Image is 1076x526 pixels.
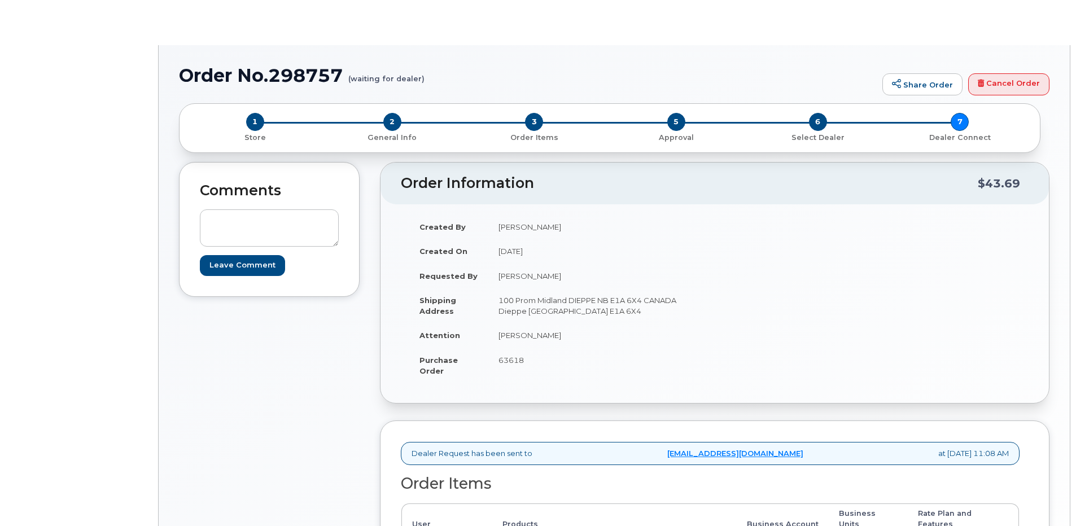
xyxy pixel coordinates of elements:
[978,173,1020,194] div: $43.69
[246,113,264,131] span: 1
[667,448,803,459] a: [EMAIL_ADDRESS][DOMAIN_NAME]
[179,65,877,85] h1: Order No.298757
[968,73,1049,96] a: Cancel Order
[667,113,685,131] span: 5
[326,133,458,143] p: General Info
[809,113,827,131] span: 6
[401,475,1020,492] h2: Order Items
[419,296,456,315] strong: Shipping Address
[488,214,706,239] td: [PERSON_NAME]
[383,113,401,131] span: 2
[488,264,706,288] td: [PERSON_NAME]
[882,73,963,96] a: Share Order
[419,271,478,280] strong: Requested By
[348,65,425,83] small: (waiting for dealer)
[525,113,543,131] span: 3
[419,247,467,256] strong: Created On
[189,131,321,143] a: 1 Store
[498,356,524,365] span: 63618
[200,183,339,199] h2: Comments
[419,331,460,340] strong: Attention
[488,239,706,264] td: [DATE]
[463,131,605,143] a: 3 Order Items
[488,288,706,323] td: 100 Prom Midland DIEPPE NB E1A 6X4 CANADA Dieppe [GEOGRAPHIC_DATA] E1A 6X4
[610,133,742,143] p: Approval
[419,222,466,231] strong: Created By
[401,176,978,191] h2: Order Information
[605,131,747,143] a: 5 Approval
[321,131,463,143] a: 2 General Info
[200,255,285,276] input: Leave Comment
[193,133,317,143] p: Store
[747,131,889,143] a: 6 Select Dealer
[401,442,1020,465] div: Dealer Request has been sent to at [DATE] 11:08 AM
[751,133,884,143] p: Select Dealer
[419,356,458,375] strong: Purchase Order
[488,323,706,348] td: [PERSON_NAME]
[468,133,601,143] p: Order Items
